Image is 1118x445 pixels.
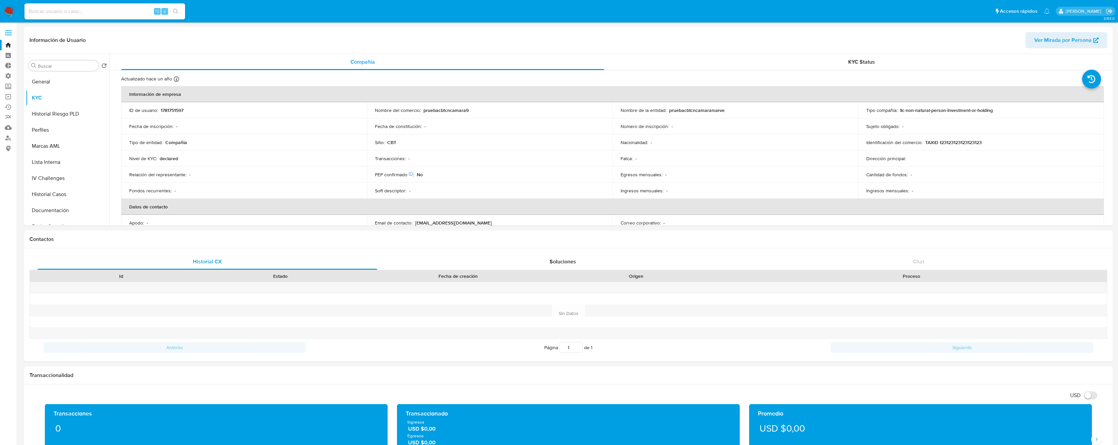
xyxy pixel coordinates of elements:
button: Marcas AML [26,138,109,154]
p: - [910,172,912,178]
p: - [424,123,426,129]
h1: Transaccionalidad [29,372,1107,379]
button: Documentación [26,202,109,218]
p: - [174,188,176,194]
p: - [663,220,665,226]
p: Nivel de KYC : [129,155,157,162]
button: General [26,74,109,90]
p: Fecha de inscripción : [129,123,173,129]
span: Página de [544,342,592,353]
p: Actualizado hace un año [121,76,172,82]
p: llc-non-natural-person-investment-or-holding [900,107,993,113]
p: Tipo de entidad : [129,139,163,145]
div: Origen [561,273,711,279]
p: - [665,172,666,178]
p: Identificación del comercio : [866,139,923,145]
button: Fecha Compliant [26,218,109,235]
button: IV Challenges [26,170,109,186]
p: Transacciones : [375,155,406,162]
p: Soft descriptor : [375,188,406,194]
p: PEP confirmado : [375,172,414,178]
p: - [409,188,410,194]
div: Estado [206,273,355,279]
p: - [176,123,177,129]
button: Anterior [44,342,306,353]
p: - [902,123,903,129]
p: - [408,155,410,162]
span: Chat [913,258,924,265]
span: 1 [591,344,592,351]
span: s [164,8,166,14]
p: Apodo : [129,220,144,226]
input: Buscar [38,63,96,69]
p: No [417,172,423,178]
p: Dirección principal : [866,155,906,162]
p: Fondos recurrentes : [129,188,172,194]
button: KYC [26,90,109,106]
div: Fecha de creación [365,273,552,279]
p: Nombre del comercio : [375,107,421,113]
p: Fatca : [621,155,633,162]
p: - [912,188,913,194]
p: 1781751597 [161,107,183,113]
button: Siguiente [831,342,1093,353]
span: ⌥ [155,8,160,14]
p: Número de inscripción : [621,123,669,129]
p: TAXID 123123123123123123 [925,139,982,145]
p: - [651,139,652,145]
p: Email de contacto : [375,220,412,226]
p: Sitio : [375,139,385,145]
th: Información de empresa [121,86,1104,102]
span: KYC Status [848,58,875,66]
span: Ver Mirada por Persona [1034,32,1092,48]
p: Sujeto obligado : [866,123,899,129]
span: Compañía [350,58,375,66]
p: declared [160,155,178,162]
span: Historial CX [193,258,222,265]
h1: Información de Usuario [29,37,86,44]
div: Id [46,273,196,279]
p: Relación del representante : [129,172,186,178]
p: Cantidad de fondos : [866,172,908,178]
button: Ver Mirada por Persona [1026,32,1107,48]
p: federico.luaces@mercadolibre.com [1066,8,1104,14]
p: - [671,123,673,129]
p: - [147,220,148,226]
p: pruebacbtcncamara9 [423,107,469,113]
button: Historial Riesgo PLD [26,106,109,122]
button: Buscar [31,63,36,68]
p: Compañia [165,139,187,145]
button: Volver al orden por defecto [101,63,107,70]
p: Ingresos mensuales : [866,188,909,194]
th: Datos de contacto [121,199,1104,215]
button: Lista Interna [26,154,109,170]
button: search-icon [169,7,182,16]
p: Nacionalidad : [621,139,648,145]
span: Soluciones [550,258,576,265]
a: Notificaciones [1044,8,1050,14]
p: Egresos mensuales : [621,172,662,178]
h1: Contactos [29,236,1107,243]
span: Accesos rápidos [1000,8,1037,15]
p: ID de usuario : [129,107,158,113]
p: - [635,155,637,162]
a: Salir [1106,8,1113,15]
p: - [666,188,667,194]
p: Ingresos mensuales : [621,188,663,194]
p: Nombre de la entidad : [621,107,666,113]
p: pruebacbtcncamaranueve [669,107,725,113]
p: Correo corporativo : [621,220,661,226]
button: Historial Casos [26,186,109,202]
p: Tipo compañía : [866,107,897,113]
div: Proceso [720,273,1102,279]
p: - [189,172,190,178]
p: CBT [387,139,396,145]
input: Buscar usuario o caso... [24,7,185,16]
p: Fecha de constitución : [375,123,422,129]
p: [EMAIL_ADDRESS][DOMAIN_NAME] [415,220,492,226]
button: Perfiles [26,122,109,138]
